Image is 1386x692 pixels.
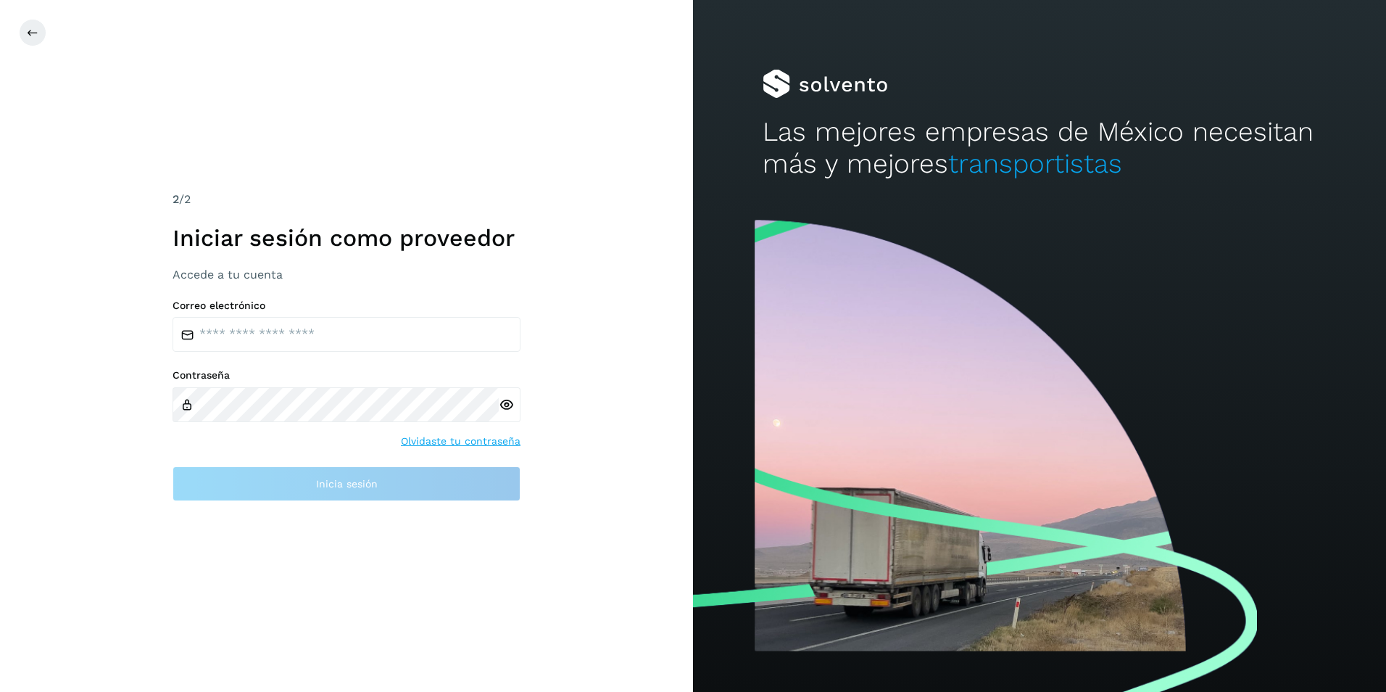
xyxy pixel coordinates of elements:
[763,116,1317,181] h2: Las mejores empresas de México necesitan más y mejores
[173,192,179,206] span: 2
[316,479,378,489] span: Inicia sesión
[173,466,520,501] button: Inicia sesión
[173,268,520,281] h3: Accede a tu cuenta
[401,434,520,449] a: Olvidaste tu contraseña
[173,191,520,208] div: /2
[948,148,1122,179] span: transportistas
[173,224,520,252] h1: Iniciar sesión como proveedor
[173,300,520,312] label: Correo electrónico
[173,369,520,382] label: Contraseña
